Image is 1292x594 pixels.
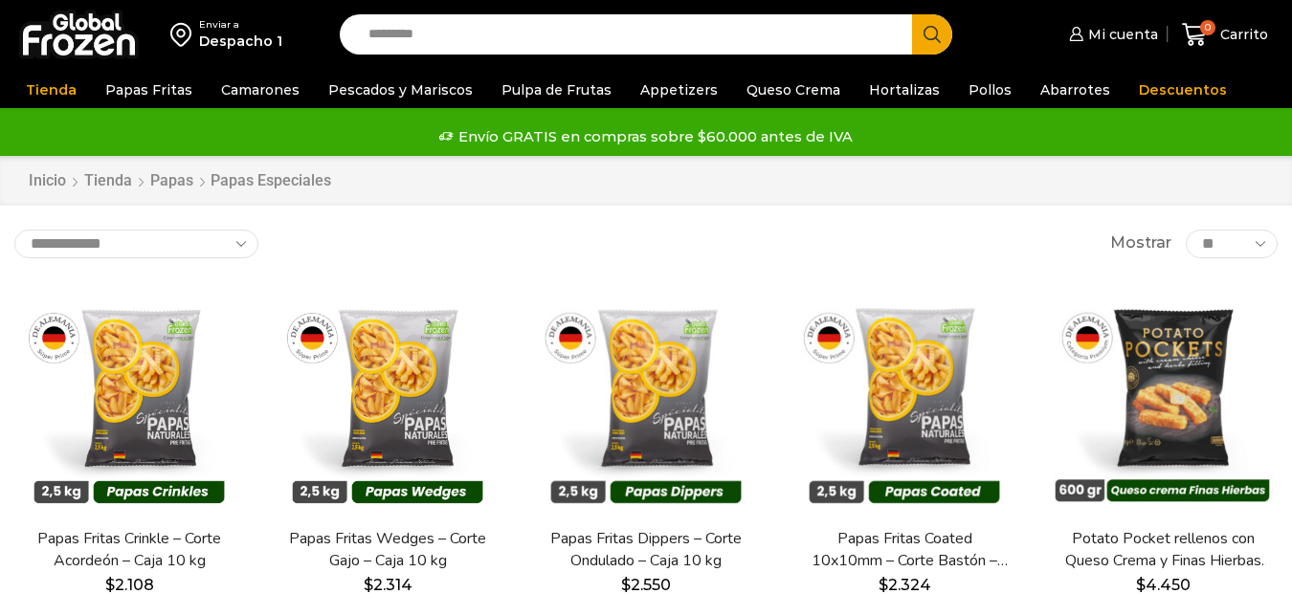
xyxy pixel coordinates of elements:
[1110,232,1171,254] span: Mostrar
[737,72,850,108] a: Queso Crema
[1129,72,1236,108] a: Descuentos
[1136,576,1146,594] span: $
[801,528,1008,572] a: Papas Fritas Coated 10x10mm – Corte Bastón – Caja 10 kg
[211,171,331,189] h1: Papas Especiales
[492,72,621,108] a: Pulpa de Frutas
[859,72,949,108] a: Hortalizas
[1064,15,1158,54] a: Mi cuenta
[199,32,282,51] div: Despacho 1
[1200,20,1215,35] span: 0
[1031,72,1120,108] a: Abarrotes
[364,576,412,594] bdi: 2.314
[284,528,491,572] a: Papas Fritas Wedges – Corte Gajo – Caja 10 kg
[631,72,727,108] a: Appetizers
[149,170,194,192] a: Papas
[28,170,331,192] nav: Breadcrumb
[105,576,154,594] bdi: 2.108
[364,576,373,594] span: $
[212,72,309,108] a: Camarones
[28,170,67,192] a: Inicio
[83,170,133,192] a: Tienda
[26,528,233,572] a: Papas Fritas Crinkle – Corte Acordeón – Caja 10 kg
[105,576,115,594] span: $
[1059,528,1266,572] a: Potato Pocket rellenos con Queso Crema y Finas Hierbas – Caja 8.4 kg
[621,576,631,594] span: $
[1215,25,1268,44] span: Carrito
[959,72,1021,108] a: Pollos
[16,72,86,108] a: Tienda
[199,18,282,32] div: Enviar a
[879,576,931,594] bdi: 2.324
[14,230,258,258] select: Pedido de la tienda
[96,72,202,108] a: Papas Fritas
[170,18,199,51] img: address-field-icon.svg
[1083,25,1158,44] span: Mi cuenta
[319,72,482,108] a: Pescados y Mariscos
[543,528,749,572] a: Papas Fritas Dippers – Corte Ondulado – Caja 10 kg
[879,576,888,594] span: $
[1136,576,1191,594] bdi: 4.450
[912,14,952,55] button: Search button
[621,576,671,594] bdi: 2.550
[1177,12,1273,57] a: 0 Carrito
